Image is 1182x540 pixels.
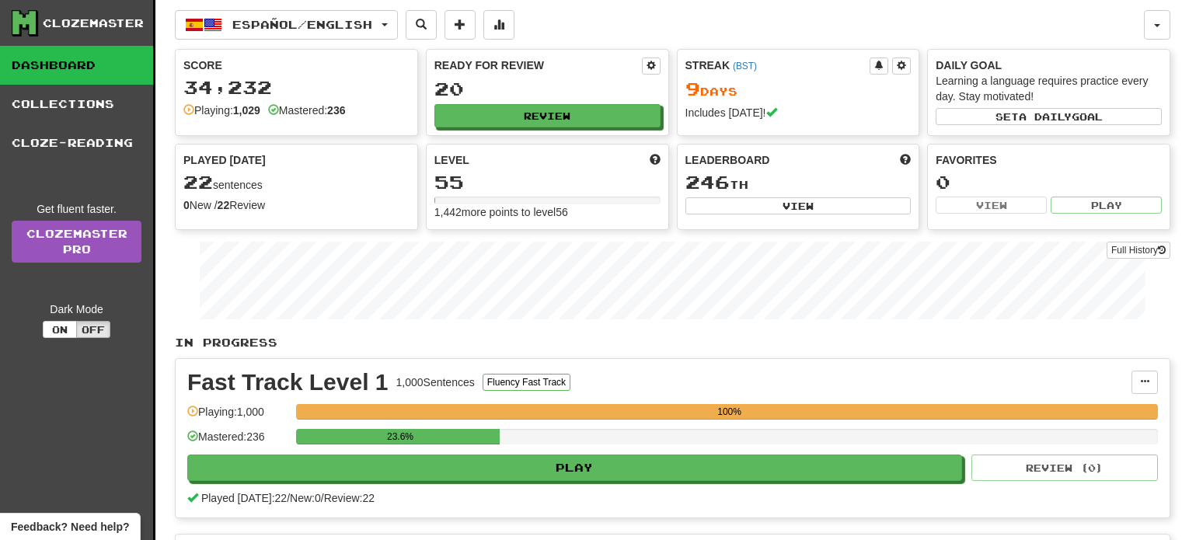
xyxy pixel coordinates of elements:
button: More stats [483,10,514,40]
div: Day s [685,79,912,99]
strong: 236 [327,104,345,117]
span: Score more points to level up [650,152,661,168]
a: (BST) [733,61,757,71]
button: Review (0) [971,455,1158,481]
div: New / Review [183,197,410,213]
button: Full History [1107,242,1170,259]
span: Open feedback widget [11,519,129,535]
span: This week in points, UTC [900,152,911,168]
button: Seta dailygoal [936,108,1162,125]
div: 34,232 [183,78,410,97]
div: Dark Mode [12,301,141,317]
div: Daily Goal [936,57,1162,73]
div: Mastered: 236 [187,429,288,455]
span: New: 0 [290,492,321,504]
div: Streak [685,57,870,73]
button: Play [1051,197,1162,214]
div: Get fluent faster. [12,201,141,217]
div: 20 [434,79,661,99]
span: / [287,492,290,504]
button: Play [187,455,962,481]
div: Learning a language requires practice every day. Stay motivated! [936,73,1162,104]
a: ClozemasterPro [12,221,141,263]
div: sentences [183,172,410,193]
button: View [685,197,912,214]
div: Favorites [936,152,1162,168]
button: Review [434,104,661,127]
button: Add sentence to collection [445,10,476,40]
div: 100% [301,404,1158,420]
span: 246 [685,171,730,193]
span: Played [DATE]: 22 [201,492,287,504]
button: Fluency Fast Track [483,374,570,391]
span: Español / English [232,18,372,31]
div: 1,000 Sentences [396,375,475,390]
button: On [43,321,77,338]
span: Review: 22 [324,492,375,504]
span: Leaderboard [685,152,770,168]
button: Off [76,321,110,338]
span: Level [434,152,469,168]
span: 9 [685,78,700,99]
span: 22 [183,171,213,193]
strong: 22 [218,199,230,211]
div: Clozemaster [43,16,144,31]
div: 23.6% [301,429,499,444]
strong: 0 [183,199,190,211]
div: Playing: [183,103,260,118]
div: 1,442 more points to level 56 [434,204,661,220]
button: Español/English [175,10,398,40]
div: 0 [936,172,1162,192]
div: Score [183,57,410,73]
p: In Progress [175,335,1170,350]
span: a daily [1019,111,1072,122]
button: View [936,197,1047,214]
div: Playing: 1,000 [187,404,288,430]
div: Fast Track Level 1 [187,371,389,394]
div: 55 [434,172,661,192]
div: Mastered: [268,103,346,118]
div: Ready for Review [434,57,642,73]
button: Search sentences [406,10,437,40]
span: Played [DATE] [183,152,266,168]
strong: 1,029 [233,104,260,117]
span: / [321,492,324,504]
div: th [685,172,912,193]
div: Includes [DATE]! [685,105,912,120]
